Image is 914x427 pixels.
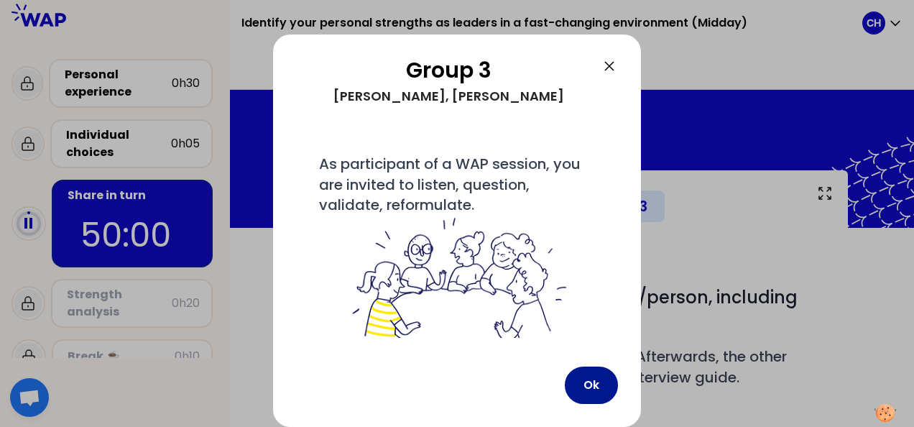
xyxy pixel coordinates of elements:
img: filesOfInstructions%2Fbienvenue%20dans%20votre%20groupe%20-%20petit.png [344,215,570,352]
button: Ok [565,367,618,404]
h2: Group 3 [296,58,601,83]
div: [PERSON_NAME], [PERSON_NAME] [296,83,601,109]
span: As participant of a WAP session, you are invited to listen, question, validate, reformulate. [319,154,595,352]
